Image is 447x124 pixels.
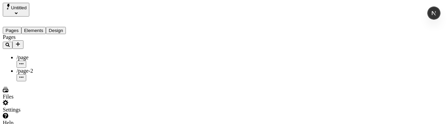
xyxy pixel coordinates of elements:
[3,107,86,113] div: Settings
[11,5,27,10] span: Untitled
[12,40,23,49] button: Add new
[17,68,33,74] span: /page-2
[21,27,46,34] button: Elements
[17,54,29,60] span: /page
[3,3,29,17] button: Select site
[3,94,86,100] div: Files
[3,27,21,34] button: Pages
[3,6,101,12] p: Cookie Test Route
[46,27,66,34] button: Design
[3,34,86,40] div: Pages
